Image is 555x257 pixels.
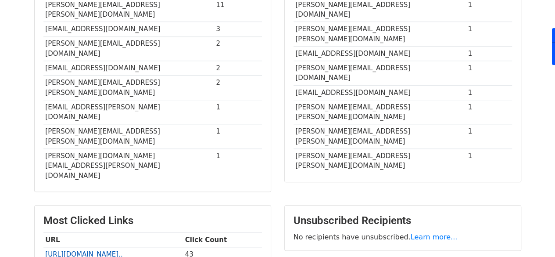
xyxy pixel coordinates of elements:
[43,214,262,227] h3: Most Clicked Links
[466,124,512,149] td: 1
[294,47,466,61] td: [EMAIL_ADDRESS][DOMAIN_NAME]
[43,36,214,61] td: [PERSON_NAME][EMAIL_ADDRESS][DOMAIN_NAME]
[466,100,512,124] td: 1
[466,149,512,173] td: 1
[294,61,466,86] td: [PERSON_NAME][EMAIL_ADDRESS][DOMAIN_NAME]
[214,61,262,76] td: 2
[294,149,466,173] td: [PERSON_NAME][EMAIL_ADDRESS][PERSON_NAME][DOMAIN_NAME]
[214,22,262,36] td: 3
[43,124,214,149] td: [PERSON_NAME][EMAIL_ADDRESS][PERSON_NAME][DOMAIN_NAME]
[214,36,262,61] td: 2
[43,100,214,124] td: [EMAIL_ADDRESS][PERSON_NAME][DOMAIN_NAME]
[511,215,555,257] iframe: Chat Widget
[294,124,466,149] td: [PERSON_NAME][EMAIL_ADDRESS][PERSON_NAME][DOMAIN_NAME]
[294,22,466,47] td: [PERSON_NAME][EMAIL_ADDRESS][PERSON_NAME][DOMAIN_NAME]
[294,232,512,242] p: No recipients have unsubscribed.
[43,232,183,247] th: URL
[466,61,512,86] td: 1
[294,85,466,100] td: [EMAIL_ADDRESS][DOMAIN_NAME]
[43,22,214,36] td: [EMAIL_ADDRESS][DOMAIN_NAME]
[214,76,262,100] td: 2
[43,61,214,76] td: [EMAIL_ADDRESS][DOMAIN_NAME]
[214,100,262,124] td: 1
[214,149,262,183] td: 1
[214,124,262,149] td: 1
[294,100,466,124] td: [PERSON_NAME][EMAIL_ADDRESS][PERSON_NAME][DOMAIN_NAME]
[411,233,458,241] a: Learn more...
[466,47,512,61] td: 1
[466,22,512,47] td: 1
[43,76,214,100] td: [PERSON_NAME][EMAIL_ADDRESS][PERSON_NAME][DOMAIN_NAME]
[466,85,512,100] td: 1
[183,232,262,247] th: Click Count
[43,149,214,183] td: [PERSON_NAME][DOMAIN_NAME][EMAIL_ADDRESS][PERSON_NAME][DOMAIN_NAME]
[294,214,512,227] h3: Unsubscribed Recipients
